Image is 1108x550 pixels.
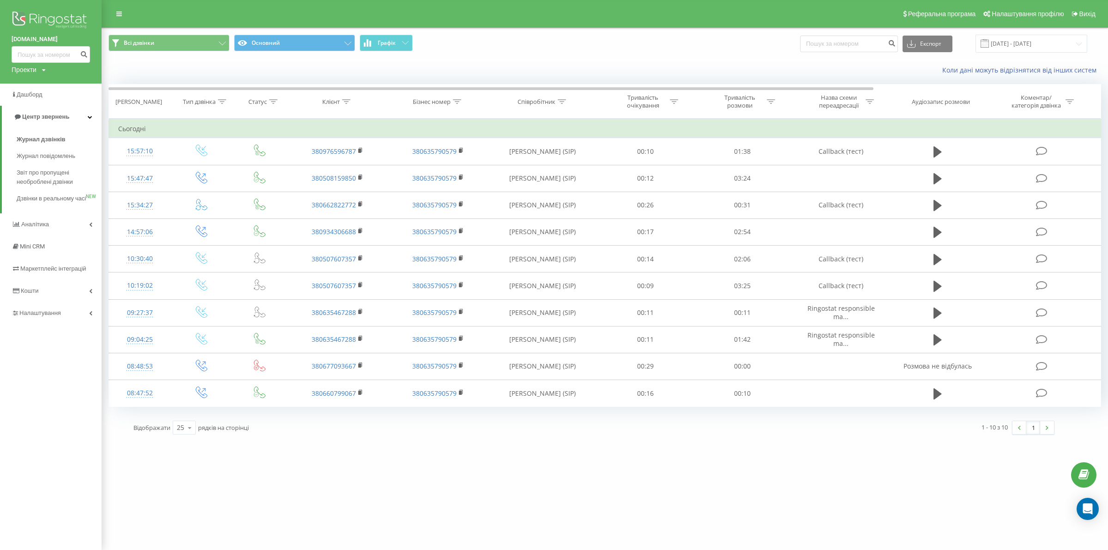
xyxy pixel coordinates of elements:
[312,308,356,317] a: 380635467288
[17,148,102,164] a: Журнал повідомлень
[488,138,597,165] td: [PERSON_NAME] (SIP)
[1077,498,1099,520] div: Open Intercom Messenger
[412,389,457,398] a: 380635790579
[12,35,90,44] a: [DOMAIN_NAME]
[183,98,216,106] div: Тип дзвінка
[912,98,970,106] div: Аудіозапис розмови
[248,98,267,106] div: Статус
[17,91,42,98] span: Дашборд
[21,221,49,228] span: Аналiтика
[694,218,791,245] td: 02:54
[488,272,597,299] td: [PERSON_NAME] (SIP)
[597,218,694,245] td: 00:17
[488,326,597,353] td: [PERSON_NAME] (SIP)
[488,380,597,407] td: [PERSON_NAME] (SIP)
[694,326,791,353] td: 01:42
[1026,421,1040,434] a: 1
[488,165,597,192] td: [PERSON_NAME] (SIP)
[412,147,457,156] a: 380635790579
[807,304,875,321] span: Ringostat responsible ma...
[694,192,791,218] td: 00:31
[488,246,597,272] td: [PERSON_NAME] (SIP)
[118,196,162,214] div: 15:34:27
[903,362,972,370] span: Розмова не відбулась
[312,200,356,209] a: 380662822772
[124,39,154,47] span: Всі дзвінки
[322,98,340,106] div: Клієнт
[908,10,976,18] span: Реферальна програма
[312,335,356,344] a: 380635467288
[118,304,162,322] div: 09:27:37
[518,98,555,106] div: Співробітник
[597,353,694,380] td: 00:29
[17,131,102,148] a: Журнал дзвінків
[378,40,396,46] span: Графік
[312,362,356,370] a: 380677093667
[20,243,45,250] span: Mini CRM
[412,174,457,182] a: 380635790579
[694,353,791,380] td: 00:00
[597,326,694,353] td: 00:11
[597,246,694,272] td: 00:14
[413,98,451,106] div: Бізнес номер
[118,277,162,295] div: 10:19:02
[109,120,1101,138] td: Сьогодні
[118,250,162,268] div: 10:30:40
[694,272,791,299] td: 03:25
[412,308,457,317] a: 380635790579
[12,9,90,32] img: Ringostat logo
[312,227,356,236] a: 380934306688
[12,65,36,74] div: Проекти
[133,423,170,432] span: Відображати
[118,142,162,160] div: 15:57:10
[20,265,86,272] span: Маркетплейс інтеграцій
[234,35,355,51] button: Основний
[488,299,597,326] td: [PERSON_NAME] (SIP)
[19,309,61,316] span: Налаштування
[488,192,597,218] td: [PERSON_NAME] (SIP)
[488,218,597,245] td: [PERSON_NAME] (SIP)
[903,36,952,52] button: Експорт
[21,287,38,294] span: Кошти
[597,192,694,218] td: 00:26
[618,94,668,109] div: Тривалість очікування
[942,66,1101,74] a: Коли дані можуть відрізнятися вiд інших систем
[17,135,66,144] span: Журнал дзвінків
[488,353,597,380] td: [PERSON_NAME] (SIP)
[312,254,356,263] a: 380507607357
[412,335,457,344] a: 380635790579
[791,272,891,299] td: Callback (тест)
[1079,10,1096,18] span: Вихід
[814,94,863,109] div: Назва схеми переадресації
[118,169,162,187] div: 15:47:47
[312,389,356,398] a: 380660799067
[597,299,694,326] td: 00:11
[412,254,457,263] a: 380635790579
[694,246,791,272] td: 02:06
[1009,94,1063,109] div: Коментар/категорія дзвінка
[791,192,891,218] td: Callback (тест)
[791,138,891,165] td: Callback (тест)
[412,281,457,290] a: 380635790579
[791,246,891,272] td: Callback (тест)
[992,10,1064,18] span: Налаштування профілю
[597,272,694,299] td: 00:09
[694,299,791,326] td: 00:11
[807,331,875,348] span: Ringostat responsible ma...
[17,168,97,187] span: Звіт про пропущені необроблені дзвінки
[360,35,413,51] button: Графік
[17,190,102,207] a: Дзвінки в реальному часіNEW
[115,98,162,106] div: [PERSON_NAME]
[312,281,356,290] a: 380507607357
[22,113,69,120] span: Центр звернень
[597,138,694,165] td: 00:10
[694,138,791,165] td: 01:38
[17,151,75,161] span: Журнал повідомлень
[312,147,356,156] a: 380976596787
[312,174,356,182] a: 380508159850
[17,164,102,190] a: Звіт про пропущені необроблені дзвінки
[17,194,86,203] span: Дзвінки в реальному часі
[412,362,457,370] a: 380635790579
[177,423,184,432] div: 25
[118,223,162,241] div: 14:57:06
